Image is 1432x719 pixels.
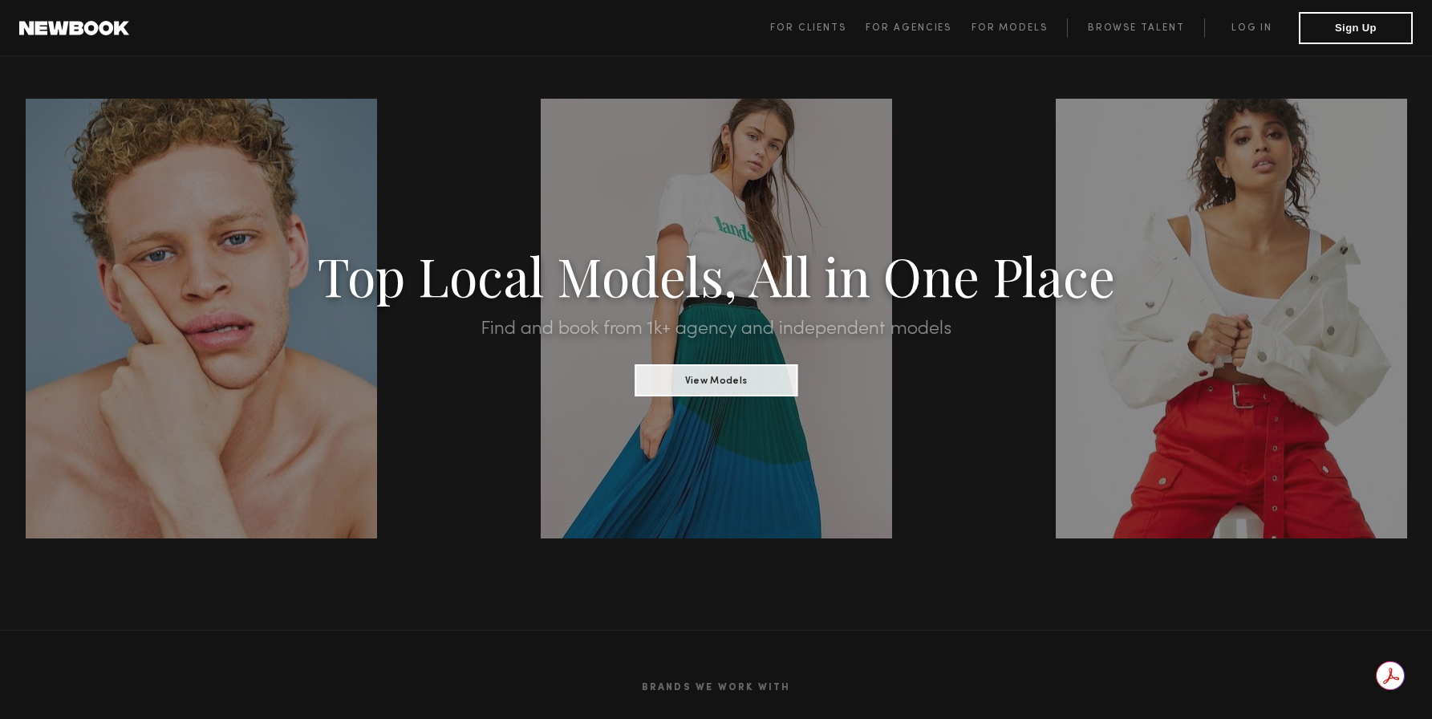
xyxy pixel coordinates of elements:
h1: Top Local Models, All in One Place [108,250,1324,300]
a: View Models [635,370,797,388]
a: For Agencies [866,18,971,38]
button: View Models [635,364,797,396]
a: Browse Talent [1067,18,1204,38]
button: Sign Up [1299,12,1413,44]
a: Log in [1204,18,1299,38]
h2: Find and book from 1k+ agency and independent models [108,319,1324,339]
span: For Agencies [866,23,951,33]
a: For Clients [770,18,866,38]
span: For Models [972,23,1048,33]
h2: Brands We Work With [235,663,1198,713]
a: For Models [972,18,1068,38]
span: For Clients [770,23,846,33]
